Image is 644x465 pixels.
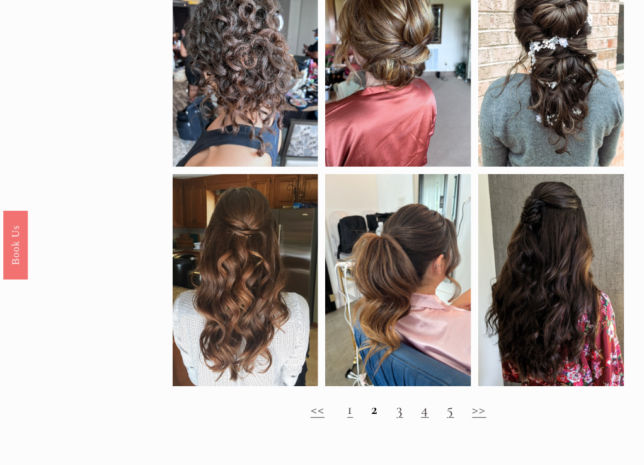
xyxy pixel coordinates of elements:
a: 5 [447,401,454,419]
a: 1 [347,401,353,419]
strong: 2 [371,401,378,419]
a: 3 [396,401,403,419]
a: Book Us [3,210,28,279]
a: << [311,401,325,419]
a: >> [473,401,486,419]
a: 4 [422,401,429,419]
